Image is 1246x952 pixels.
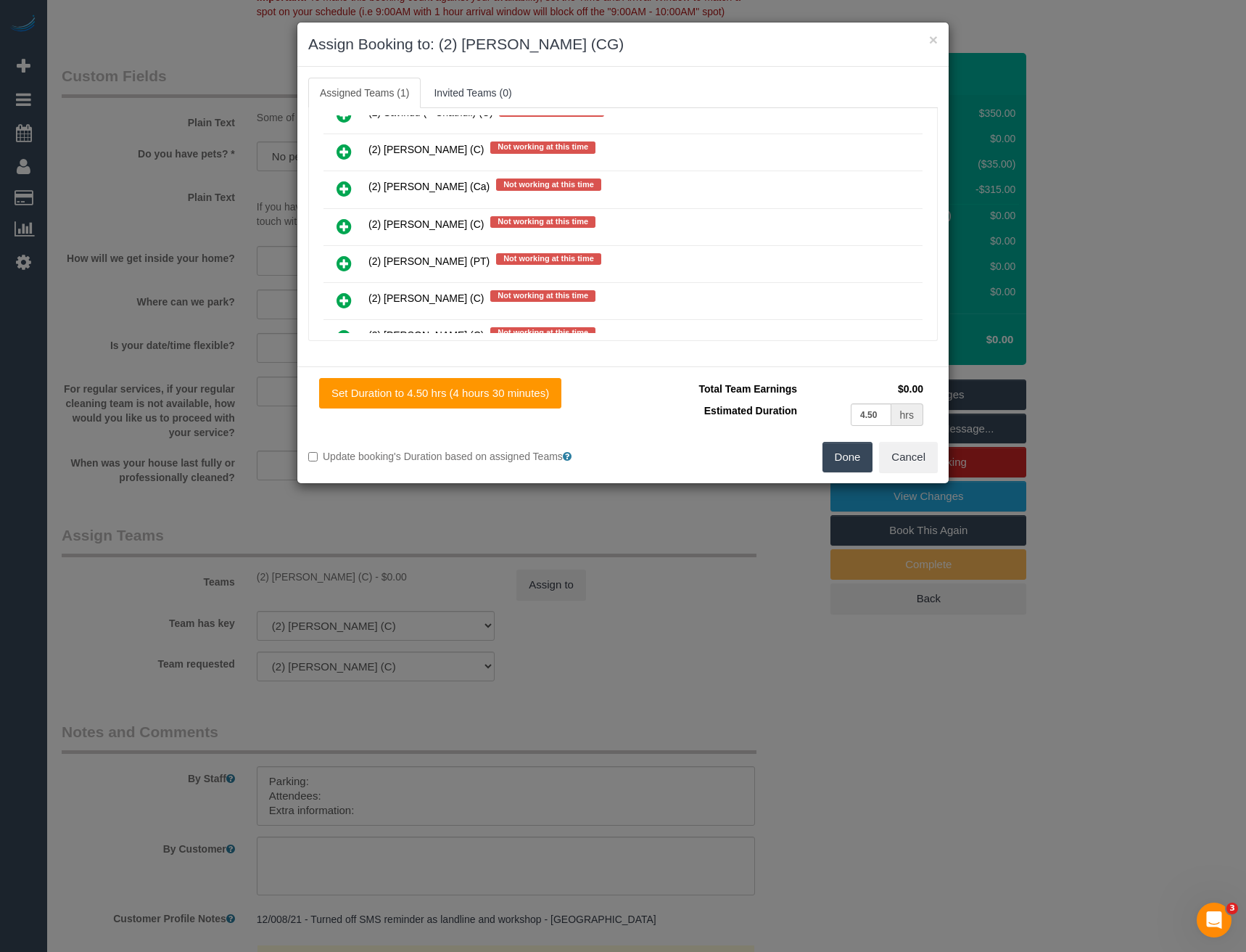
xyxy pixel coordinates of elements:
span: Not working at this time [496,253,601,265]
span: Not working at this time [490,216,595,228]
iframe: Intercom live chat [1197,903,1231,937]
span: Not working at this time [490,327,595,339]
span: Not working at this time [490,141,595,153]
div: hrs [891,403,923,426]
button: Done [822,442,873,472]
a: Invited Teams (0) [422,78,523,108]
input: Update booking's Duration based on assigned Teams [308,452,318,461]
span: Not working at this time [490,290,595,302]
td: $0.00 [801,378,927,400]
span: (3) [PERSON_NAME] (C) [368,329,484,341]
span: 3 [1226,903,1238,914]
span: (2) [PERSON_NAME] (Ca) [368,181,490,193]
span: (2) [PERSON_NAME] (C) [368,218,484,230]
span: Estimated Duration [704,405,797,416]
span: Not working at this time [496,178,601,190]
h3: Assign Booking to: (2) [PERSON_NAME] (CG) [308,33,938,55]
label: Update booking's Duration based on assigned Teams [308,449,612,464]
button: Set Duration to 4.50 hrs (4 hours 30 minutes) [319,378,561,409]
span: (2) [PERSON_NAME] (PT) [368,255,490,267]
span: (2) [PERSON_NAME] (C) [368,144,484,156]
td: Total Team Earnings [634,378,801,400]
a: Assigned Teams (1) [308,78,421,108]
span: (2) Savindu (+ Chathuli) (C) [368,107,493,119]
button: Cancel [879,442,938,472]
span: (2) [PERSON_NAME] (C) [368,292,484,304]
button: × [929,32,938,47]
